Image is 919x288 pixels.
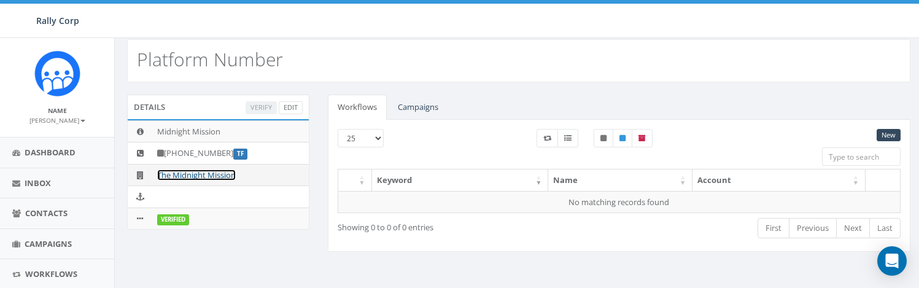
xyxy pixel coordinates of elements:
[127,95,309,119] div: Details
[537,129,558,147] label: Workflow
[152,142,309,165] td: [PHONE_NUMBER]
[836,218,870,238] a: Next
[692,169,866,191] th: Account: activate to sort column ascending
[137,49,283,69] h2: Platform Number
[34,50,80,96] img: Icon_1.png
[338,217,562,233] div: Showing 0 to 0 of 0 entries
[822,147,901,166] input: Type to search
[233,149,247,160] label: TF
[25,268,77,279] span: Workflows
[157,214,189,225] label: Verified
[48,106,67,115] small: Name
[388,95,448,120] a: Campaigns
[29,114,85,125] a: [PERSON_NAME]
[877,246,907,276] div: Open Intercom Messenger
[29,116,85,125] small: [PERSON_NAME]
[157,169,236,181] a: The Midnight Mission
[557,129,578,147] label: Menu
[25,208,68,219] span: Contacts
[338,169,372,191] th: : activate to sort column ascending
[36,15,79,26] span: Rally Corp
[25,177,51,189] span: Inbox
[613,129,632,147] label: Published
[758,218,789,238] a: First
[548,169,692,191] th: Name: activate to sort column ascending
[632,129,653,147] label: Archived
[372,169,549,191] th: Keyword: activate to sort column ascending
[152,120,309,142] td: Midnight Mission
[279,101,303,114] a: Edit
[869,218,901,238] a: Last
[594,129,613,147] label: Unpublished
[789,218,837,238] a: Previous
[338,191,901,213] td: No matching records found
[877,129,901,142] a: New
[25,147,76,158] span: Dashboard
[25,238,72,249] span: Campaigns
[328,95,387,120] a: Workflows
